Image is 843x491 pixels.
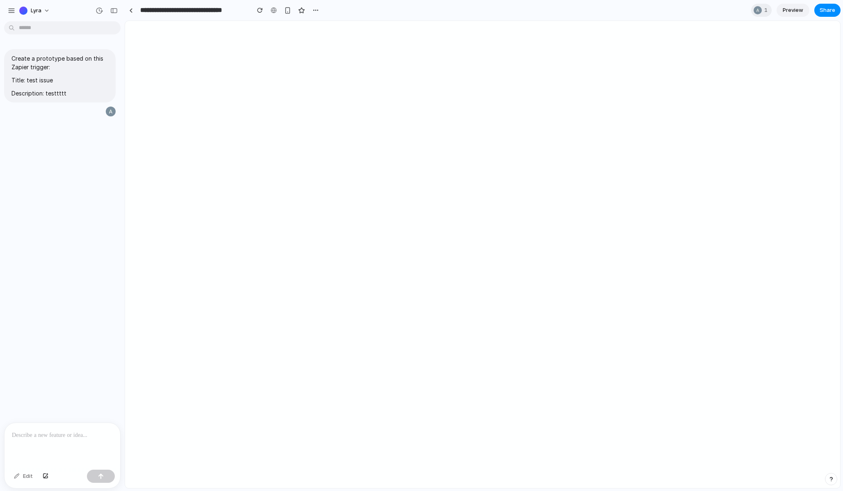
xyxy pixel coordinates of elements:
span: 1 [764,6,770,14]
span: Lyra [31,7,41,15]
div: 1 [751,4,772,17]
p: Description: testtttt [11,89,108,98]
span: Preview [783,6,803,14]
p: Title: test issue [11,76,108,84]
p: Create a prototype based on this Zapier trigger: [11,54,108,71]
a: Preview [777,4,809,17]
span: Share [820,6,835,14]
button: Share [814,4,841,17]
button: Lyra [16,4,54,17]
